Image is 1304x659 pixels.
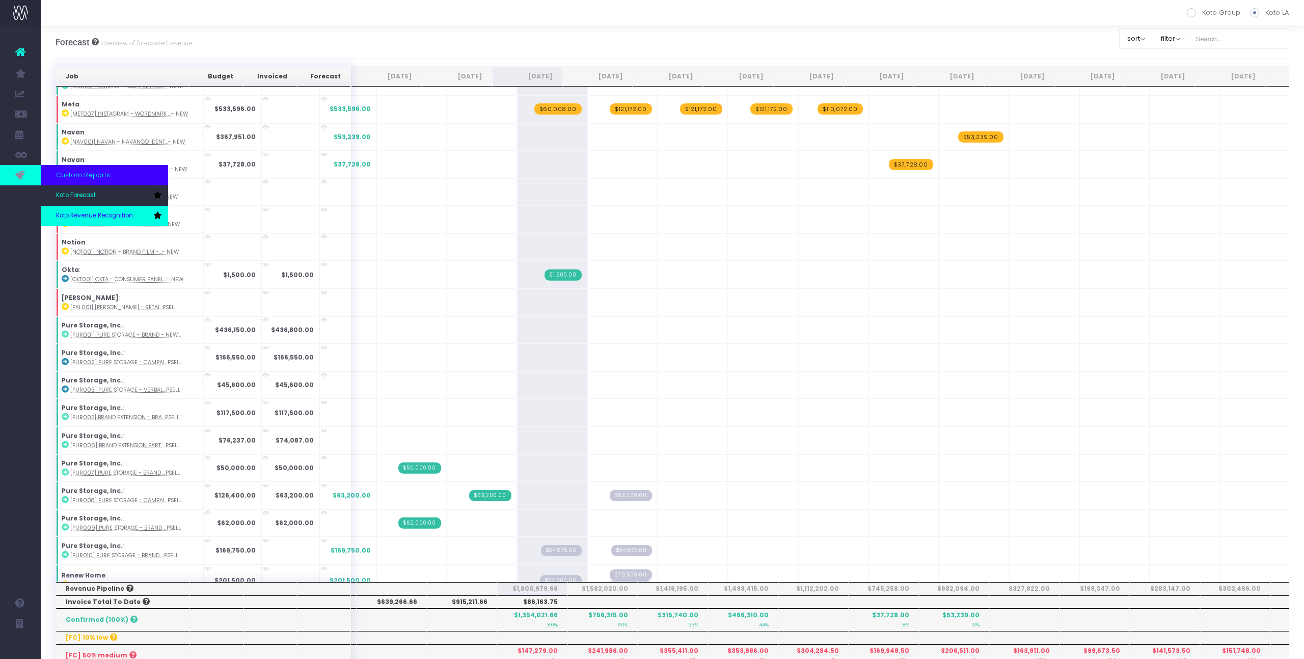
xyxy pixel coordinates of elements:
[398,462,441,474] span: Streamtime Invoice: 895 – Pure Storage - Brand Extension Part 3
[216,132,256,141] strong: $367,951.00
[497,582,567,595] th: $1,800,979.66
[56,123,203,151] td: :
[56,151,203,178] td: :
[334,160,371,169] span: $37,728.00
[333,491,371,500] span: $63,200.00
[919,582,989,595] th: $682,094.00
[243,66,297,87] th: Invoiced
[331,546,371,555] span: $169,750.00
[70,221,180,228] abbr: [NET002] Netflix - Global Economic Impact - Digital - New
[56,565,203,596] td: :
[56,454,203,482] td: :
[219,436,256,445] strong: $76,237.00
[610,103,652,115] span: wayahead Revenue Forecast Item
[497,609,567,631] th: $1,354,021.66
[56,191,96,200] span: Koto Forecast
[13,639,28,654] img: images/default_profile_image.png
[1130,582,1200,595] th: $283,147.00
[703,66,773,87] th: Dec 25: activate to sort column ascending
[1188,29,1290,49] input: Search...
[56,609,189,631] th: Confirmed (100%)
[351,66,422,87] th: Jul 25: activate to sort column ascending
[217,380,256,389] strong: $45,600.00
[567,582,638,595] th: $1,582,020.00
[617,620,628,628] small: 60%
[216,463,256,472] strong: $50,000.00
[1125,66,1195,87] th: Jun 26: activate to sort column ascending
[1059,582,1130,595] th: $199,347.00
[56,261,203,288] td: :
[70,386,180,394] abbr: [PUR003] Pure Storage - Verbal ID Extension - Upsell
[610,490,652,501] span: Streamtime Draft Invoice: null – Pure Storage - Campaign Lookbook
[844,66,914,87] th: Feb 26: activate to sort column ascending
[70,442,180,449] abbr: [PUR006] Brand Extension Part 2 - Brand - Upsell
[62,155,85,164] strong: Navan
[214,491,256,500] strong: $126,400.00
[1195,66,1265,87] th: Jul 26: activate to sort column ascending
[759,620,769,628] small: 44%
[919,609,989,631] th: $53,239.00
[1119,29,1153,49] button: sort
[1200,582,1270,595] th: $303,496.00
[750,103,793,115] span: wayahead Revenue Forecast Item
[62,403,123,412] strong: Pure Storage, Inc.
[62,459,123,468] strong: Pure Storage, Inc.
[497,595,567,609] th: $86,163.75
[56,233,203,261] td: :
[547,620,558,628] small: 80%
[62,486,123,495] strong: Pure Storage, Inc.
[62,541,123,550] strong: Pure Storage, Inc.
[62,514,123,523] strong: Pure Storage, Inc.
[567,609,638,631] th: $756,315.00
[275,518,314,527] strong: $62,000.00
[56,595,189,609] th: Invoice Total To Date
[56,582,189,595] th: Revenue Pipeline
[70,110,188,118] abbr: [MET007] Instagram - Wordmark Update - Brand - New
[62,376,123,385] strong: Pure Storage, Inc.
[56,66,189,87] th: Job: activate to sort column ascending
[680,103,722,115] span: wayahead Revenue Forecast Item
[958,131,1003,143] span: wayahead Revenue Forecast Item
[469,490,511,501] span: Streamtime Invoice: 910 – Pure Storage - Campaign Lookbook
[56,371,203,399] td: :
[422,66,492,87] th: Aug 25: activate to sort column ascending
[62,321,123,329] strong: Pure Storage, Inc.
[398,517,441,529] span: Streamtime Invoice: 904 – Pure Storage - Brand Extension 4
[427,595,497,609] th: $915,211.66
[62,265,79,274] strong: Okta
[611,545,652,556] span: Streamtime Draft Invoice: 918 – Pure Storage - Brand Extension 5 - Brand - Upsell
[70,138,185,146] abbr: [NAV001] Navan - NavanGo Identity - Brand - New
[540,575,582,586] span: Streamtime Draft Invoice: null – [REN001] Renew Home - Rebrand - Brand - New
[41,185,168,206] a: Koto Forecast
[70,276,183,283] abbr: [OKT001] Okta - Consumer Panel - Brand - New
[56,631,189,644] th: [FC] 10% low
[70,304,177,311] abbr: [PAL001] Palmer Luckey - Retainer - Brand - Upsell
[56,289,203,316] td: :
[276,491,314,500] strong: $63,200.00
[215,325,256,334] strong: $436,150.00
[276,436,314,445] strong: $74,087.00
[70,497,182,504] abbr: [PUR008] Pure Storage - Campaign Lookbook - Campaign - Upsell
[214,576,256,585] strong: $201,500.00
[689,620,698,628] small: 33%
[216,408,256,417] strong: $117,500.00
[271,325,314,334] strong: $436,800.00
[70,552,178,559] abbr: [PUR010] Pure Storage - Brand Extension 5 - Brand - Upsell
[56,170,110,180] span: Custom Reports
[778,582,849,595] th: $1,112,202.00
[56,537,203,564] td: :
[1187,8,1240,18] label: Koto Group
[708,609,778,631] th: $466,310.00
[56,211,133,221] span: Koto Revenue Recognition
[56,37,90,47] span: Forecast
[56,316,203,344] td: :
[1250,8,1289,18] label: Koto LA
[70,248,179,256] abbr: [NOT001] Notion - Brand Film - Brand - New
[562,66,633,87] th: Oct 25: activate to sort column ascending
[215,353,256,362] strong: $166,550.00
[1054,66,1125,87] th: May 26: activate to sort column ascending
[914,66,984,87] th: Mar 26: activate to sort column ascending
[275,408,314,417] strong: $117,500.00
[971,620,980,628] small: 13%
